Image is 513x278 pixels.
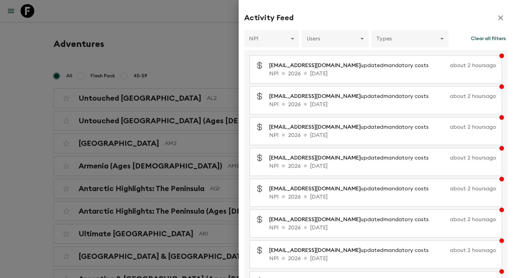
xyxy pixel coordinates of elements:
p: updated mandatory costs [269,246,434,254]
p: NP1 2026 [DATE] [269,193,496,201]
p: about 2 hours ago [437,123,496,131]
span: [EMAIL_ADDRESS][DOMAIN_NAME] [269,217,361,222]
p: about 2 hours ago [437,154,496,162]
p: about 2 hours ago [437,215,496,224]
p: updated mandatory costs [269,185,434,193]
p: NP1 2026 [DATE] [269,131,496,139]
p: about 2 hours ago [437,246,496,254]
p: updated mandatory costs [269,92,434,100]
span: [EMAIL_ADDRESS][DOMAIN_NAME] [269,93,361,99]
p: NP1 2026 [DATE] [269,162,496,170]
span: [EMAIL_ADDRESS][DOMAIN_NAME] [269,248,361,253]
p: about 2 hours ago [437,185,496,193]
div: Types [371,29,449,48]
p: NP1 2026 [DATE] [269,254,496,263]
p: updated mandatory costs [269,61,434,69]
div: NP1 [244,29,299,48]
p: about 2 hours ago [437,92,496,100]
span: [EMAIL_ADDRESS][DOMAIN_NAME] [269,63,361,68]
p: updated mandatory costs [269,154,434,162]
span: [EMAIL_ADDRESS][DOMAIN_NAME] [269,124,361,130]
div: Users [302,29,369,48]
span: [EMAIL_ADDRESS][DOMAIN_NAME] [269,155,361,161]
h2: Activity Feed [244,13,294,22]
p: updated mandatory costs [269,215,434,224]
p: updated mandatory costs [269,123,434,131]
p: NP1 2026 [DATE] [269,224,496,232]
p: NP1 2026 [DATE] [269,69,496,78]
p: NP1 2026 [DATE] [269,100,496,109]
span: [EMAIL_ADDRESS][DOMAIN_NAME] [269,186,361,191]
button: Clear all filters [469,30,508,47]
p: about 2 hours ago [437,61,496,69]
